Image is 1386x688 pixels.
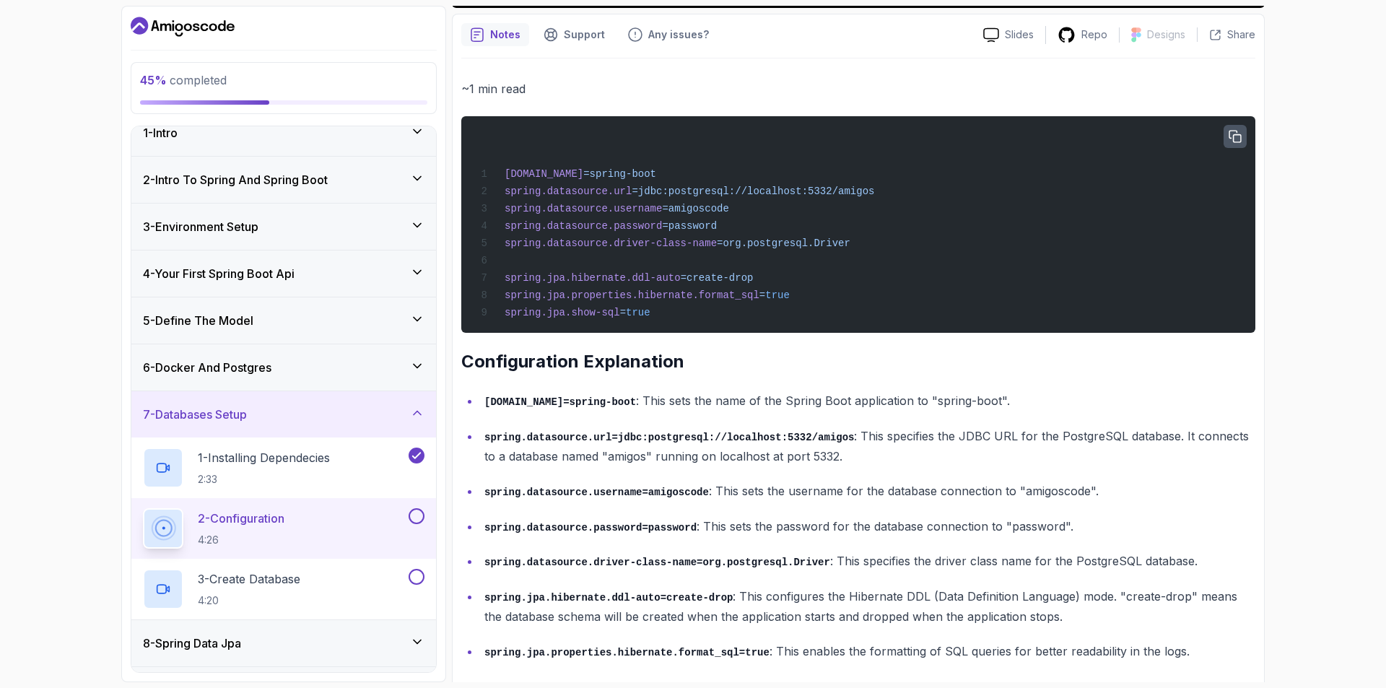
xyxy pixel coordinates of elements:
p: Slides [1005,27,1034,42]
p: Share [1227,27,1255,42]
h3: 6 - Docker And Postgres [143,359,271,376]
p: : This sets the password for the database connection to "password". [484,516,1255,537]
p: ~1 min read [461,79,1255,99]
button: Feedback button [619,23,718,46]
a: Repo [1046,26,1119,44]
span: =jdbc:postgresql://localhost:5332/amigos [632,186,874,197]
p: 2:33 [198,472,330,487]
code: spring.datasource.url=jdbc:postgresql://localhost:5332/amigos [484,432,854,443]
button: 4-Your First Spring Boot Api [131,251,436,297]
span: 45 % [140,73,167,87]
a: Slides [972,27,1045,43]
button: 7-Databases Setup [131,391,436,437]
a: Dashboard [131,15,235,38]
p: : This sets the name of the Spring Boot application to "spring-boot". [484,391,1255,412]
p: 4:26 [198,533,284,547]
h3: 8 - Spring Data Jpa [143,635,241,652]
span: = [759,289,765,301]
code: spring.jpa.hibernate.ddl-auto=create-drop [484,592,733,604]
button: 1-Installing Dependecies2:33 [143,448,424,488]
span: =amigoscode [662,203,728,214]
code: spring.datasource.driver-class-name=org.postgresql.Driver [484,557,830,568]
p: : This specifies the JDBC URL for the PostgreSQL database. It connects to a database named "amigo... [484,426,1255,467]
code: spring.datasource.username=amigoscode [484,487,709,498]
p: Support [564,27,605,42]
p: : This configures the Hibernate DDL (Data Definition Language) mode. "create-drop" means the data... [484,586,1255,627]
code: [DOMAIN_NAME]=spring-boot [484,396,636,408]
button: Support button [535,23,614,46]
button: 2-Intro To Spring And Spring Boot [131,157,436,203]
h3: 1 - Intro [143,124,178,141]
span: spring.jpa.properties.hibernate.format_sql [505,289,759,301]
span: = [620,307,626,318]
p: Designs [1147,27,1185,42]
p: Any issues? [648,27,709,42]
span: completed [140,73,227,87]
span: =spring-boot [583,168,656,180]
p: Repo [1081,27,1107,42]
span: spring.datasource.password [505,220,662,232]
code: spring.jpa.properties.hibernate.format_sql=true [484,647,770,658]
span: true [626,307,650,318]
button: 1-Intro [131,110,436,156]
h3: 4 - Your First Spring Boot Api [143,265,295,282]
button: Share [1197,27,1255,42]
h3: 2 - Intro To Spring And Spring Boot [143,171,328,188]
span: spring.datasource.driver-class-name [505,238,717,249]
button: notes button [461,23,529,46]
span: spring.jpa.hibernate.ddl-auto [505,272,681,284]
span: [DOMAIN_NAME] [505,168,583,180]
p: : This sets the username for the database connection to "amigoscode". [484,481,1255,502]
h2: Configuration Explanation [461,350,1255,373]
p: 3 - Create Database [198,570,300,588]
p: 2 - Configuration [198,510,284,527]
button: 3-Create Database4:20 [143,569,424,609]
span: spring.jpa.show-sql [505,307,620,318]
p: Notes [490,27,520,42]
span: spring.datasource.username [505,203,662,214]
span: =create-drop [681,272,754,284]
h3: 5 - Define The Model [143,312,253,329]
span: =password [662,220,717,232]
span: true [765,289,790,301]
button: 3-Environment Setup [131,204,436,250]
button: 8-Spring Data Jpa [131,620,436,666]
button: 6-Docker And Postgres [131,344,436,391]
h3: 7 - Databases Setup [143,406,247,423]
code: spring.datasource.password=password [484,522,697,534]
p: 1 - Installing Dependecies [198,449,330,466]
h3: 3 - Environment Setup [143,218,258,235]
p: : This specifies the driver class name for the PostgreSQL database. [484,551,1255,572]
button: 2-Configuration4:26 [143,508,424,549]
button: 5-Define The Model [131,297,436,344]
span: =org.postgresql.Driver [717,238,850,249]
p: : This enables the formatting of SQL queries for better readability in the logs. [484,641,1255,662]
span: spring.datasource.url [505,186,632,197]
p: 4:20 [198,593,300,608]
